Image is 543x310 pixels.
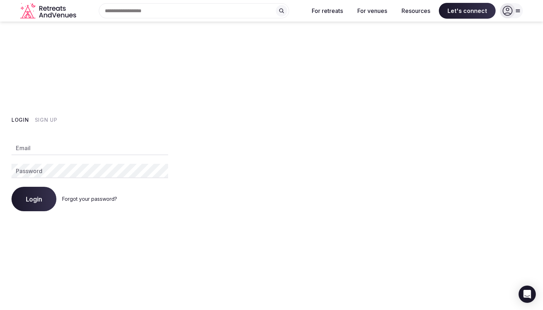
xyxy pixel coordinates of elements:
[20,3,78,19] a: Visit the homepage
[396,3,436,19] button: Resources
[35,116,57,124] button: Sign Up
[11,116,29,124] button: Login
[11,187,56,211] button: Login
[519,286,536,303] div: Open Intercom Messenger
[306,3,349,19] button: For retreats
[62,196,117,202] a: Forgot your password?
[20,3,78,19] svg: Retreats and Venues company logo
[352,3,393,19] button: For venues
[180,22,543,306] img: My Account Background
[439,3,496,19] span: Let's connect
[26,195,42,203] span: Login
